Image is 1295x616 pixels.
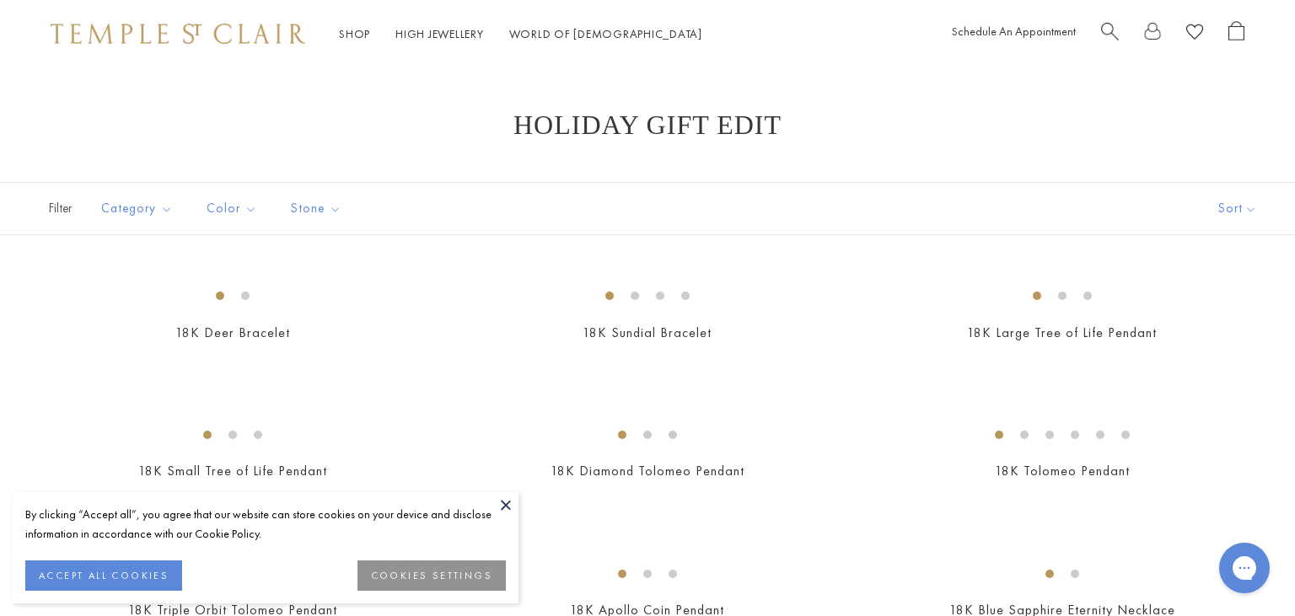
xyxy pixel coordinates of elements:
a: 18K Deer Bracelet [175,324,290,341]
nav: Main navigation [339,24,702,45]
iframe: Gorgias live chat messenger [1211,537,1278,599]
button: COOKIES SETTINGS [357,560,506,591]
a: View Wishlist [1186,21,1203,47]
a: 18K Diamond Tolomeo Pendant [551,462,744,479]
a: High JewelleryHigh Jewellery [395,26,484,41]
button: Show sort by [1180,183,1295,234]
a: Search [1101,21,1119,47]
a: 18K Tolomeo Pendant [995,462,1130,479]
span: Stone [282,198,354,219]
h1: Holiday Gift Edit [67,110,1228,140]
a: Schedule An Appointment [952,24,1076,39]
a: ShopShop [339,26,370,41]
a: Open Shopping Bag [1228,21,1244,47]
a: World of [DEMOGRAPHIC_DATA]World of [DEMOGRAPHIC_DATA] [509,26,702,41]
button: Stone [278,190,354,228]
span: Category [93,198,185,219]
button: Color [194,190,270,228]
div: By clicking “Accept all”, you agree that our website can store cookies on your device and disclos... [25,505,506,544]
button: Category [89,190,185,228]
a: 18K Large Tree of Life Pendant [967,324,1157,341]
img: Temple St. Clair [51,24,305,44]
a: 18K Small Tree of Life Pendant [138,462,327,479]
button: ACCEPT ALL COOKIES [25,560,182,591]
span: Color [198,198,270,219]
a: 18K Sundial Bracelet [583,324,712,341]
